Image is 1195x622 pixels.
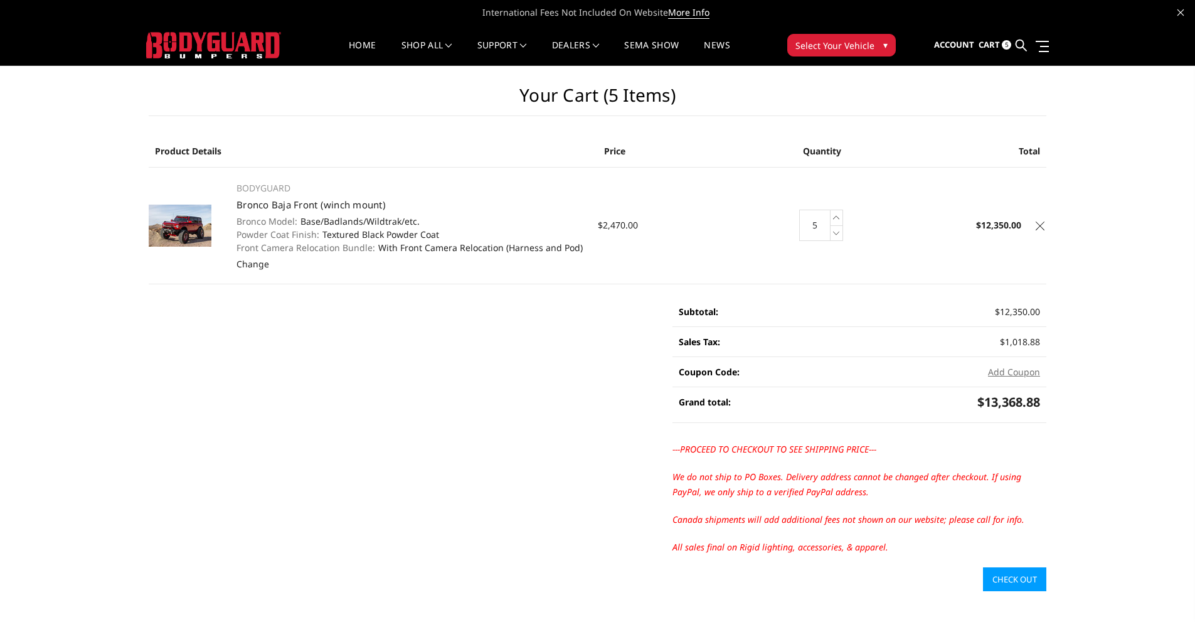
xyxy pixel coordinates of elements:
p: All sales final on Rigid lighting, accessories, & apparel. [672,540,1046,555]
span: Cart [979,39,1000,50]
strong: Grand total: [679,396,731,408]
dt: Powder Coat Finish: [236,228,319,241]
th: Quantity [747,135,897,168]
span: Account [934,39,974,50]
button: Select Your Vehicle [787,34,896,56]
a: Account [934,28,974,62]
span: $1,018.88 [1000,336,1040,348]
p: ---PROCEED TO CHECKOUT TO SEE SHIPPING PRICE--- [672,442,1046,457]
a: Check out [983,567,1046,591]
a: Home [349,41,376,65]
span: Select Your Vehicle [795,39,874,52]
dd: Textured Black Powder Coat [236,228,584,241]
th: Total [897,135,1047,168]
strong: $12,350.00 [976,219,1021,231]
a: Dealers [552,41,600,65]
dt: Bronco Model: [236,215,297,228]
a: SEMA Show [624,41,679,65]
dd: With Front Camera Relocation (Harness and Pod) [236,241,584,254]
th: Product Details [149,135,598,168]
img: Bronco Baja Front (winch mount) [149,205,211,247]
a: Support [477,41,527,65]
span: ▾ [883,38,888,51]
p: BODYGUARD [236,181,584,196]
button: Add Coupon [988,365,1040,378]
a: More Info [668,6,709,19]
strong: Coupon Code: [679,366,740,378]
p: Canada shipments will add additional fees not shown on our website; please call for info. [672,512,1046,527]
a: Bronco Baja Front (winch mount) [236,198,386,211]
span: 5 [1002,40,1011,50]
span: $2,470.00 [598,219,638,231]
strong: Sales Tax: [679,336,720,348]
img: BODYGUARD BUMPERS [146,32,281,58]
a: Cart 5 [979,28,1011,62]
th: Price [598,135,748,168]
dt: Front Camera Relocation Bundle: [236,241,375,254]
a: shop all [401,41,452,65]
strong: Subtotal: [679,306,718,318]
a: News [704,41,730,65]
span: $13,368.88 [977,394,1040,410]
h1: Your Cart (5 items) [149,85,1046,116]
a: Change [236,258,269,270]
p: We do not ship to PO Boxes. Delivery address cannot be changed after checkout. If using PayPal, w... [672,469,1046,500]
dd: Base/Badlands/Wildtrak/etc. [236,215,584,228]
span: $12,350.00 [995,306,1040,318]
